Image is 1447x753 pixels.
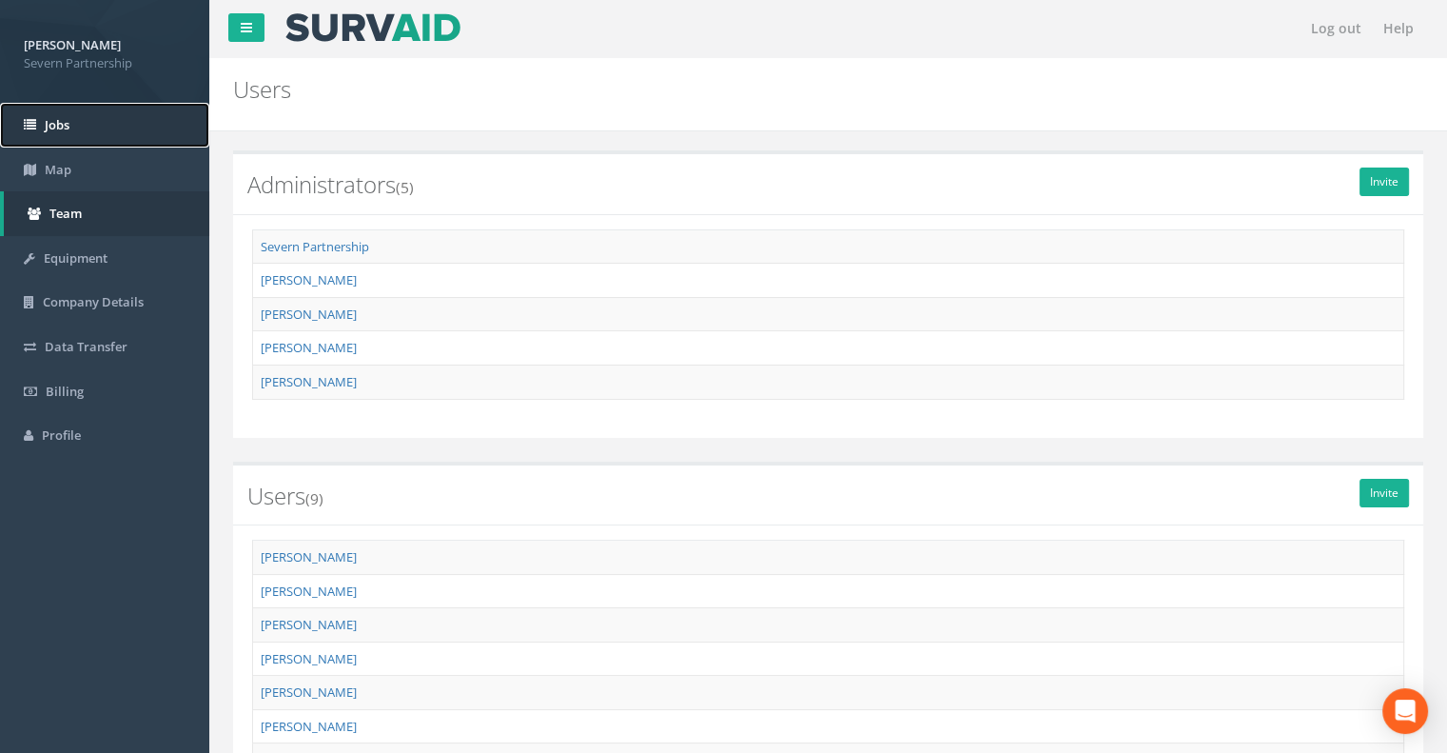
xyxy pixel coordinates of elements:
a: [PERSON_NAME] [261,339,357,356]
a: [PERSON_NAME] Severn Partnership [24,31,186,71]
span: Map [45,161,71,178]
a: [PERSON_NAME] [261,373,357,390]
a: [PERSON_NAME] [261,306,357,323]
a: [PERSON_NAME] [261,583,357,600]
a: [PERSON_NAME] [261,548,357,565]
h2: Administrators [247,172,1409,197]
span: Company Details [43,293,144,310]
span: Equipment [44,249,108,267]
a: Team [4,191,209,236]
small: (9) [305,488,323,509]
a: Invite [1359,479,1409,507]
span: Team [49,205,82,222]
a: Severn Partnership [261,238,369,255]
span: Data Transfer [45,338,127,355]
div: Open Intercom Messenger [1382,688,1428,734]
a: [PERSON_NAME] [261,650,357,667]
small: (5) [396,177,414,198]
a: [PERSON_NAME] [261,616,357,633]
span: Profile [42,426,81,444]
a: Invite [1359,168,1409,196]
a: [PERSON_NAME] [261,684,357,701]
span: Billing [46,383,84,400]
h2: Users [233,77,1221,102]
span: Jobs [45,116,69,133]
a: [PERSON_NAME] [261,271,357,288]
h2: Users [247,484,1409,508]
strong: [PERSON_NAME] [24,36,121,53]
a: [PERSON_NAME] [261,718,357,735]
span: Severn Partnership [24,54,186,72]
